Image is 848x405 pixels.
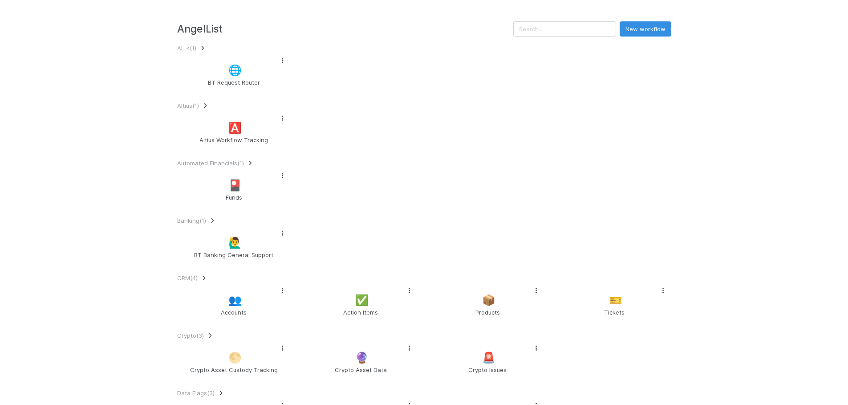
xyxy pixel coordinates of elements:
[513,21,616,37] input: Search...
[181,250,287,259] span: BT Banking General Support
[609,295,622,306] span: 🎫
[620,21,671,37] button: New workflow
[228,122,242,134] span: 🅰️
[228,295,242,306] span: 👥
[228,65,242,76] span: 🌐
[434,308,541,317] span: Products
[177,274,198,282] span: CRM ( 4 )
[228,352,242,364] span: 🌕
[177,389,215,397] span: Data Flags ( 3 )
[177,53,291,90] a: 🌐BT Request Router
[177,217,206,224] span: Banking ( 1 )
[177,332,204,339] span: Crypto ( 3 )
[177,110,291,148] a: 🅰️Altius Workflow Tracking
[431,282,544,320] a: 📦Products
[482,295,495,306] span: 📦
[177,340,291,378] a: 🌕Crypto Asset Custody Tracking
[177,102,199,109] span: Altius ( 1 )
[482,352,495,364] span: 🚨
[177,45,196,52] span: AL < ( 1 )
[355,352,369,364] span: 🔮
[304,282,418,320] a: ✅Action Items
[558,282,671,320] a: 🎫Tickets
[355,295,369,306] span: ✅
[177,168,291,205] a: 🎴Funds
[434,365,541,374] span: Crypto Issues
[177,160,244,167] span: Automated Financials ( 1 )
[431,340,544,378] a: 🚨Crypto Issues
[181,135,287,144] span: Altius Workflow Tracking
[308,365,414,374] span: Crypto Asset Data
[181,308,287,317] span: Accounts
[177,23,513,35] h3: AngelList
[228,180,242,191] span: 🎴
[561,308,668,317] span: Tickets
[177,225,291,263] a: 🙋‍♂️BT Banking General Support
[304,340,418,378] a: 🔮Crypto Asset Data
[181,193,287,202] span: Funds
[181,78,287,87] span: BT Request Router
[228,237,242,249] span: 🙋‍♂️
[177,282,291,320] a: 👥Accounts
[308,308,414,317] span: Action Items
[181,365,287,374] span: Crypto Asset Custody Tracking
